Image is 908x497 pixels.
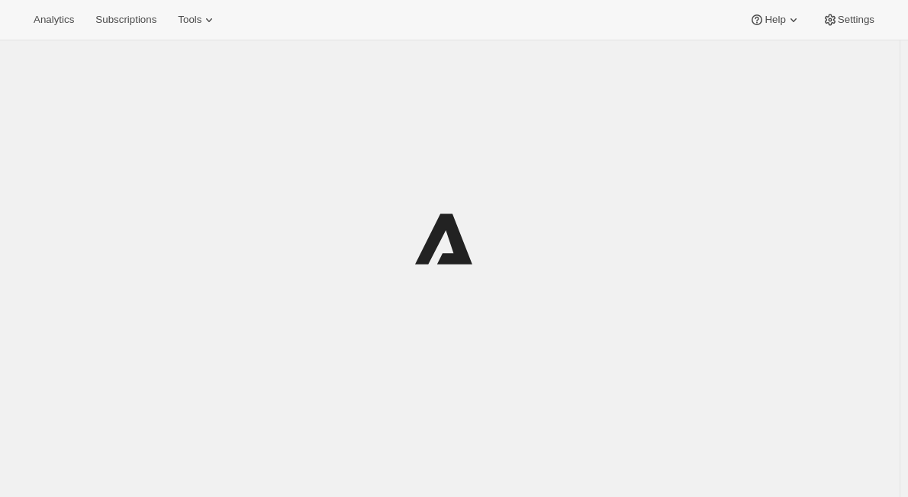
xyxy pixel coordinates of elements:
span: Subscriptions [95,14,156,26]
span: Tools [178,14,201,26]
span: Help [765,14,785,26]
button: Analytics [24,9,83,30]
button: Settings [813,9,884,30]
button: Help [740,9,810,30]
span: Settings [838,14,874,26]
button: Subscriptions [86,9,166,30]
span: Analytics [34,14,74,26]
button: Tools [169,9,226,30]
